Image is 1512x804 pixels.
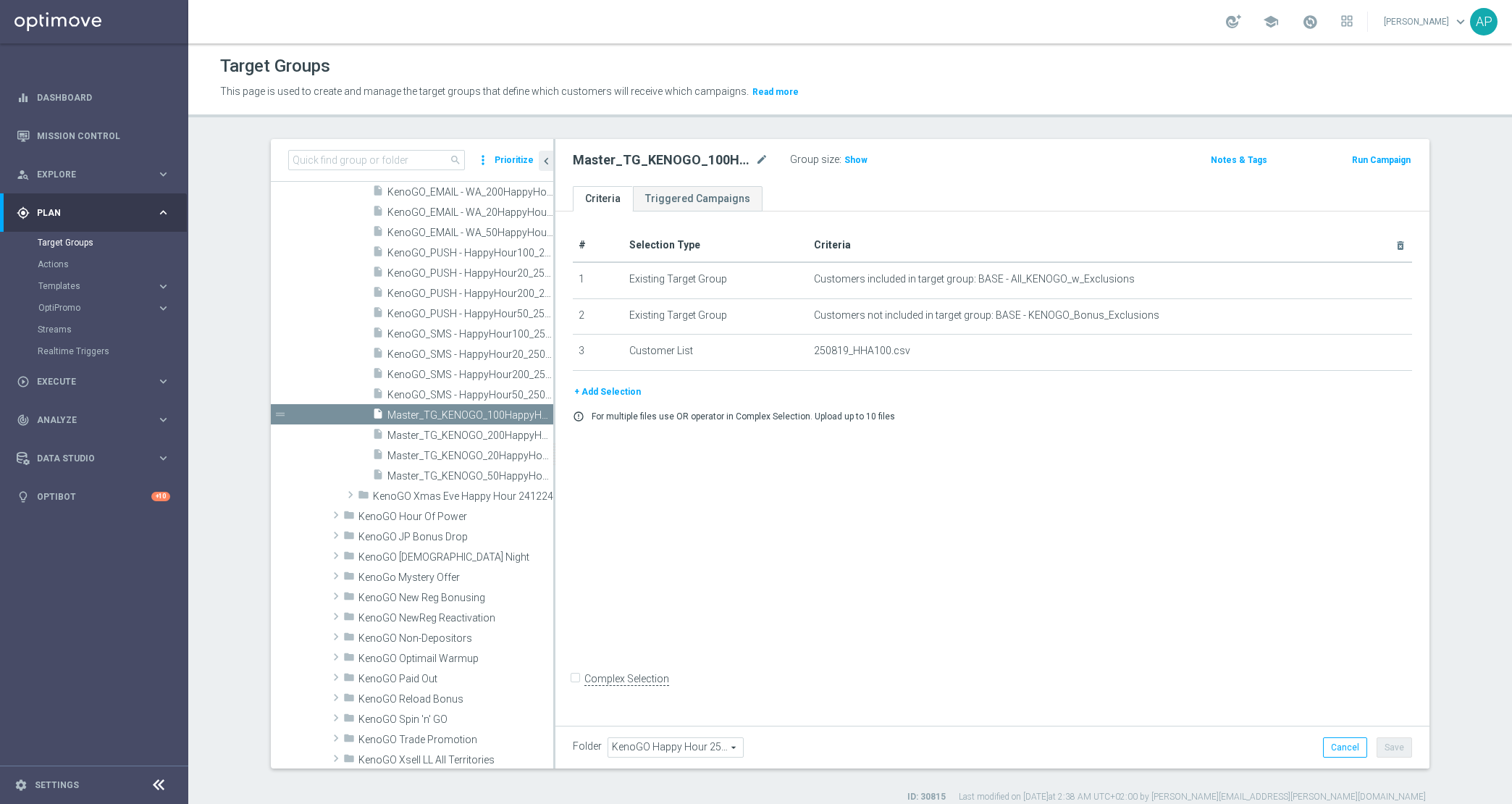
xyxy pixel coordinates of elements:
[372,367,384,384] i: insert_drive_file
[37,170,156,179] span: Explore
[1209,152,1269,168] button: Notes & Tags
[156,374,170,388] i: keyboard_arrow_right
[623,335,808,371] td: Customer List
[16,207,171,219] button: gps_fixed Plan keyboard_arrow_right
[358,673,553,685] span: KenoGO Paid Out
[38,275,187,297] div: Templates
[844,155,868,165] span: Show
[17,477,170,516] div: Optibot
[38,237,151,248] a: Target Groups
[907,791,946,803] label: ID: 30815
[16,414,171,426] button: track_changes Analyze keyboard_arrow_right
[387,288,553,300] span: KenoGO_PUSH - HappyHour200_250829
[16,92,171,104] button: equalizer Dashboard
[959,791,1426,803] label: Last modified on [DATE] at 2:38 AM UTC+02:00 by [PERSON_NAME][EMAIL_ADDRESS][PERSON_NAME][DOMAIN_...
[1470,8,1498,35] div: AP
[38,282,142,290] span: Templates
[592,411,895,422] p: For multiple files use OR operator in Complex Selection. Upload up to 10 files
[358,693,553,705] span: KenoGO Reload Bonus
[387,247,553,259] span: KenoGO_PUSH - HappyHour100_250829
[16,376,171,388] button: play_circle_outline Execute keyboard_arrow_right
[16,130,171,142] div: Mission Control
[573,229,623,262] th: #
[814,309,1159,322] span: Customers not included in target group: BASE - KENOGO_Bonus_Exclusions
[372,428,384,445] i: insert_drive_file
[372,246,384,262] i: insert_drive_file
[387,470,553,482] span: Master_TG_KENOGO_50HappyHour_250829
[387,409,553,422] span: Master_TG_KENOGO_100HappyHour_250829
[387,450,553,462] span: Master_TG_KENOGO_20HappyHour_250829
[37,78,170,117] a: Dashboard
[814,273,1135,285] span: Customers included in target group: BASE - All_KENOGO_w_Exclusions
[343,753,355,769] i: folder
[17,117,170,155] div: Mission Control
[35,781,79,790] a: Settings
[358,612,553,624] span: KenoGO NewReg Reactivation
[358,571,553,584] span: KenoGo Mystery Offer
[38,319,187,340] div: Streams
[1377,737,1412,758] button: Save
[358,551,553,564] span: KenoGO Ladies Night
[372,388,384,404] i: insert_drive_file
[372,225,384,242] i: insert_drive_file
[358,511,553,523] span: KenoGO Hour Of Power
[387,206,553,219] span: KenoGO_EMAIL - WA_20HappyHour_250829
[573,151,752,169] h2: Master_TG_KENOGO_100HappyHour_250829
[38,280,171,292] button: Templates keyboard_arrow_right
[38,232,187,254] div: Target Groups
[372,205,384,222] i: insert_drive_file
[343,692,355,708] i: folder
[623,262,808,298] td: Existing Target Group
[358,489,369,506] i: folder
[387,348,553,361] span: KenoGO_SMS - HappyHour20_250829
[372,347,384,364] i: insert_drive_file
[16,491,171,503] button: lightbulb Optibot +10
[343,590,355,607] i: folder
[343,631,355,648] i: folder
[16,169,171,180] button: person_search Explore keyboard_arrow_right
[573,335,623,371] td: 3
[17,414,30,427] i: track_changes
[372,266,384,282] i: insert_drive_file
[387,389,553,401] span: KenoGO_SMS - HappyHour50_250829
[17,168,156,181] div: Explore
[372,408,384,424] i: insert_drive_file
[387,369,553,381] span: KenoGO_SMS - HappyHour200_250829
[372,448,384,465] i: insert_drive_file
[623,229,808,262] th: Selection Type
[373,490,553,503] span: KenoGO Xmas Eve Happy Hour 241224
[288,150,465,170] input: Quick find group or folder
[38,302,171,314] button: OptiPromo keyboard_arrow_right
[372,286,384,303] i: insert_drive_file
[623,298,808,335] td: Existing Target Group
[343,651,355,668] i: folder
[17,168,30,181] i: person_search
[38,254,187,275] div: Actions
[387,227,553,239] span: KenoGO_EMAIL - WA_50HappyHour_250829
[387,267,553,280] span: KenoGO_PUSH - HappyHour20_250829
[573,298,623,335] td: 2
[37,209,156,217] span: Plan
[17,206,30,219] i: gps_fixed
[573,186,633,212] a: Criteria
[37,477,151,516] a: Optibot
[387,328,553,340] span: KenoGO_SMS - HappyHour100_250829
[38,303,142,312] span: OptiPromo
[156,301,170,315] i: keyboard_arrow_right
[16,453,171,464] button: Data Studio keyboard_arrow_right
[1395,240,1406,251] i: delete_forever
[372,327,384,343] i: insert_drive_file
[37,454,156,463] span: Data Studio
[156,451,170,465] i: keyboard_arrow_right
[17,452,156,465] div: Data Studio
[372,185,384,201] i: insert_drive_file
[387,186,553,198] span: KenoGO_EMAIL - WA_200HappyHour_250829
[38,297,187,319] div: OptiPromo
